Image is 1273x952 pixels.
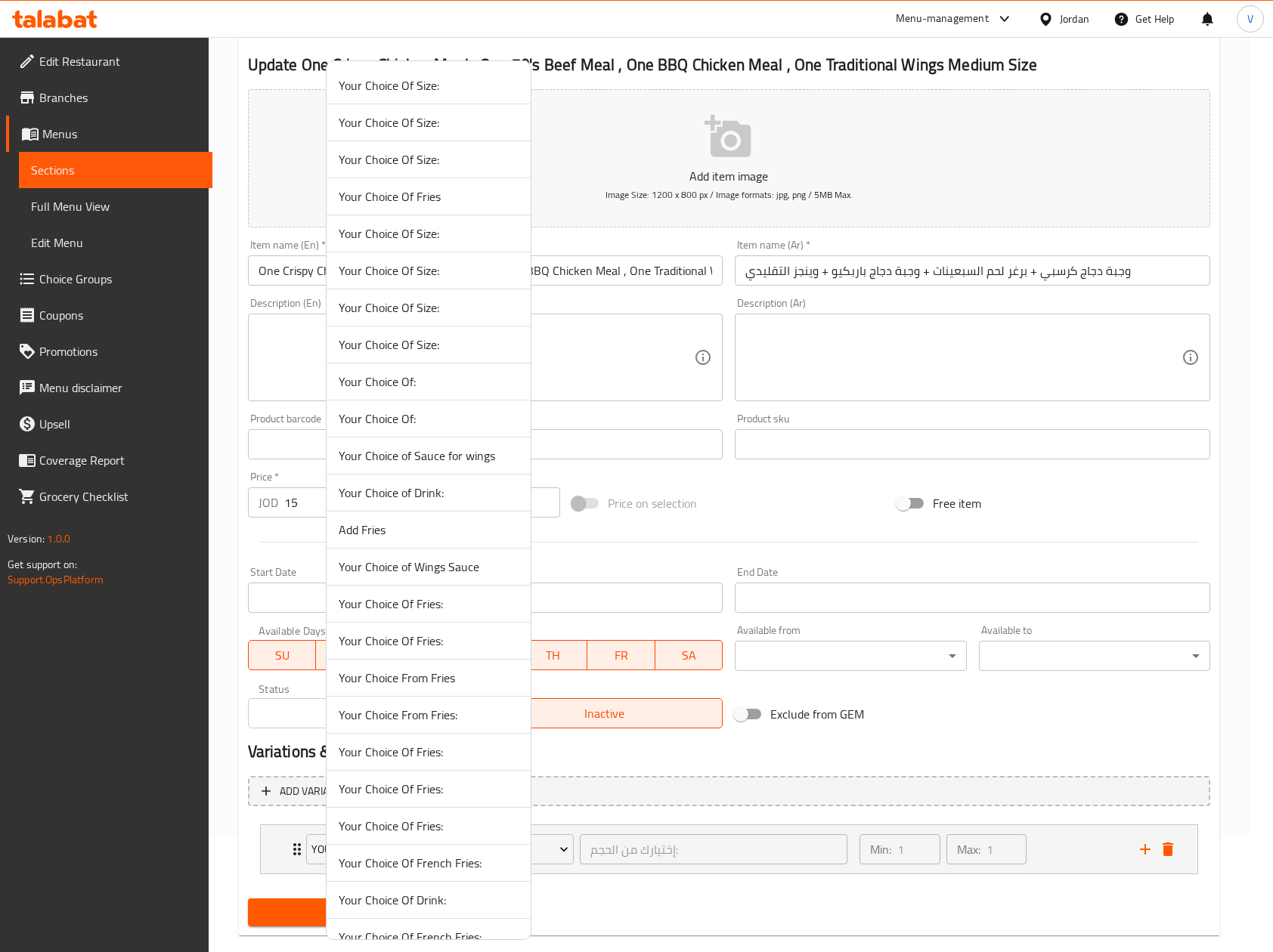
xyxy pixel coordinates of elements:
[339,595,519,613] span: Your Choice Of Fries:
[339,891,519,909] span: Your Choice Of Drink:
[339,632,519,650] span: Your Choice Of Fries:
[339,817,519,835] span: Your Choice Of Fries:
[339,150,519,168] span: Your Choice Of Size:
[339,372,519,391] span: Your Choice Of:
[339,669,519,687] span: Your Choice From Fries
[339,410,519,428] span: Your Choice Of:
[339,854,519,872] span: Your Choice Of French Fries:
[339,113,519,131] span: Your Choice Of Size:
[339,521,519,539] span: Add Fries
[339,706,519,724] span: Your Choice From Fries:
[339,558,519,576] span: Your Choice of Wings Sauce
[339,76,519,94] span: Your Choice Of Size:
[339,224,519,243] span: Your Choice Of Size:
[339,187,519,206] span: Your Choice Of Fries
[339,261,519,280] span: Your Choice Of Size:
[339,780,519,798] span: Your Choice Of Fries:
[339,298,519,317] span: Your Choice Of Size:
[339,484,519,502] span: Your Choice of Drink:
[339,447,519,465] span: Your Choice of Sauce for wings
[339,928,519,946] span: Your Choice Of French Fries:
[339,743,519,761] span: Your Choice Of Fries:
[339,335,519,354] span: Your Choice Of Size:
